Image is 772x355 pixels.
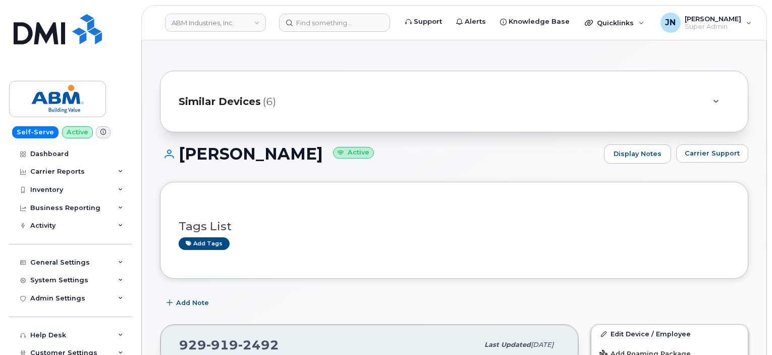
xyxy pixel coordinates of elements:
[531,341,554,348] span: [DATE]
[206,337,238,352] span: 919
[160,294,217,312] button: Add Note
[179,237,230,250] a: Add tags
[238,337,279,352] span: 2492
[685,148,740,158] span: Carrier Support
[333,147,374,159] small: Active
[263,94,276,109] span: (6)
[604,144,671,164] a: Display Notes
[591,325,748,343] a: Edit Device / Employee
[160,145,599,163] h1: [PERSON_NAME]
[179,337,279,352] span: 929
[179,94,261,109] span: Similar Devices
[179,220,730,233] h3: Tags List
[176,298,209,308] span: Add Note
[484,341,531,348] span: Last updated
[676,144,748,163] button: Carrier Support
